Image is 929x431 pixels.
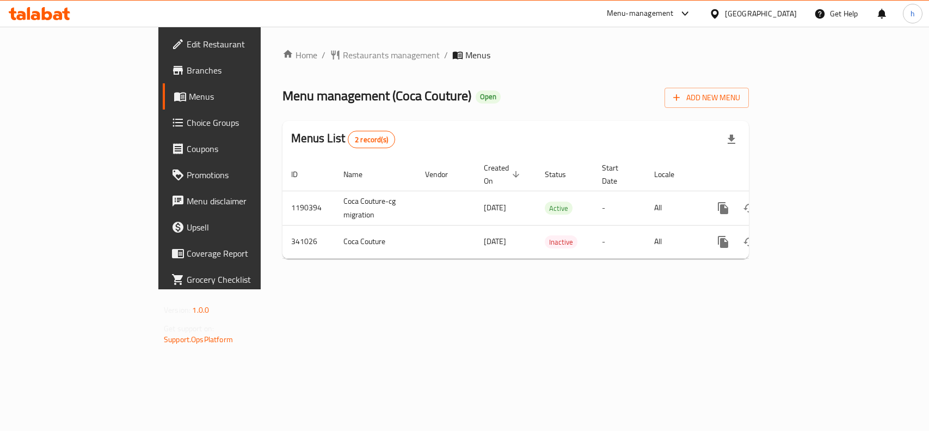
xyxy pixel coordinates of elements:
[164,332,233,347] a: Support.OpsPlatform
[291,168,312,181] span: ID
[330,48,440,62] a: Restaurants management
[710,195,736,221] button: more
[736,195,762,221] button: Change Status
[484,161,523,187] span: Created On
[444,48,448,62] li: /
[187,38,305,51] span: Edit Restaurant
[163,57,313,83] a: Branches
[425,168,462,181] span: Vendor
[665,88,749,108] button: Add New Menu
[545,235,577,248] div: Inactive
[164,303,190,317] span: Version:
[348,135,395,145] span: 2 record(s)
[163,110,313,136] a: Choice Groups
[187,247,305,260] span: Coverage Report
[645,225,702,258] td: All
[187,221,305,234] span: Upsell
[189,90,305,103] span: Menus
[545,236,577,248] span: Inactive
[484,201,506,215] span: [DATE]
[187,142,305,155] span: Coupons
[654,168,688,181] span: Locale
[163,162,313,188] a: Promotions
[163,240,313,266] a: Coverage Report
[607,7,674,20] div: Menu-management
[187,168,305,181] span: Promotions
[673,91,740,105] span: Add New Menu
[602,161,632,187] span: Start Date
[164,321,214,336] span: Get support on:
[322,48,325,62] li: /
[282,83,471,108] span: Menu management ( Coca Couture )
[187,195,305,208] span: Menu disclaimer
[163,214,313,240] a: Upsell
[348,131,395,148] div: Total records count
[187,116,305,129] span: Choice Groups
[910,8,915,20] span: h
[187,64,305,77] span: Branches
[545,168,580,181] span: Status
[291,130,395,148] h2: Menus List
[593,225,645,258] td: -
[335,191,416,225] td: Coca Couture-cg migration
[163,31,313,57] a: Edit Restaurant
[545,202,573,215] div: Active
[187,273,305,286] span: Grocery Checklist
[484,234,506,248] span: [DATE]
[718,126,745,153] div: Export file
[545,202,573,215] span: Active
[725,8,797,20] div: [GEOGRAPHIC_DATA]
[736,229,762,255] button: Change Status
[343,48,440,62] span: Restaurants management
[343,168,377,181] span: Name
[702,158,823,191] th: Actions
[282,158,823,259] table: enhanced table
[282,48,749,62] nav: breadcrumb
[335,225,416,258] td: Coca Couture
[163,188,313,214] a: Menu disclaimer
[163,266,313,293] a: Grocery Checklist
[710,229,736,255] button: more
[593,191,645,225] td: -
[465,48,490,62] span: Menus
[645,191,702,225] td: All
[192,303,209,317] span: 1.0.0
[163,136,313,162] a: Coupons
[476,90,501,104] div: Open
[476,92,501,101] span: Open
[163,83,313,110] a: Menus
